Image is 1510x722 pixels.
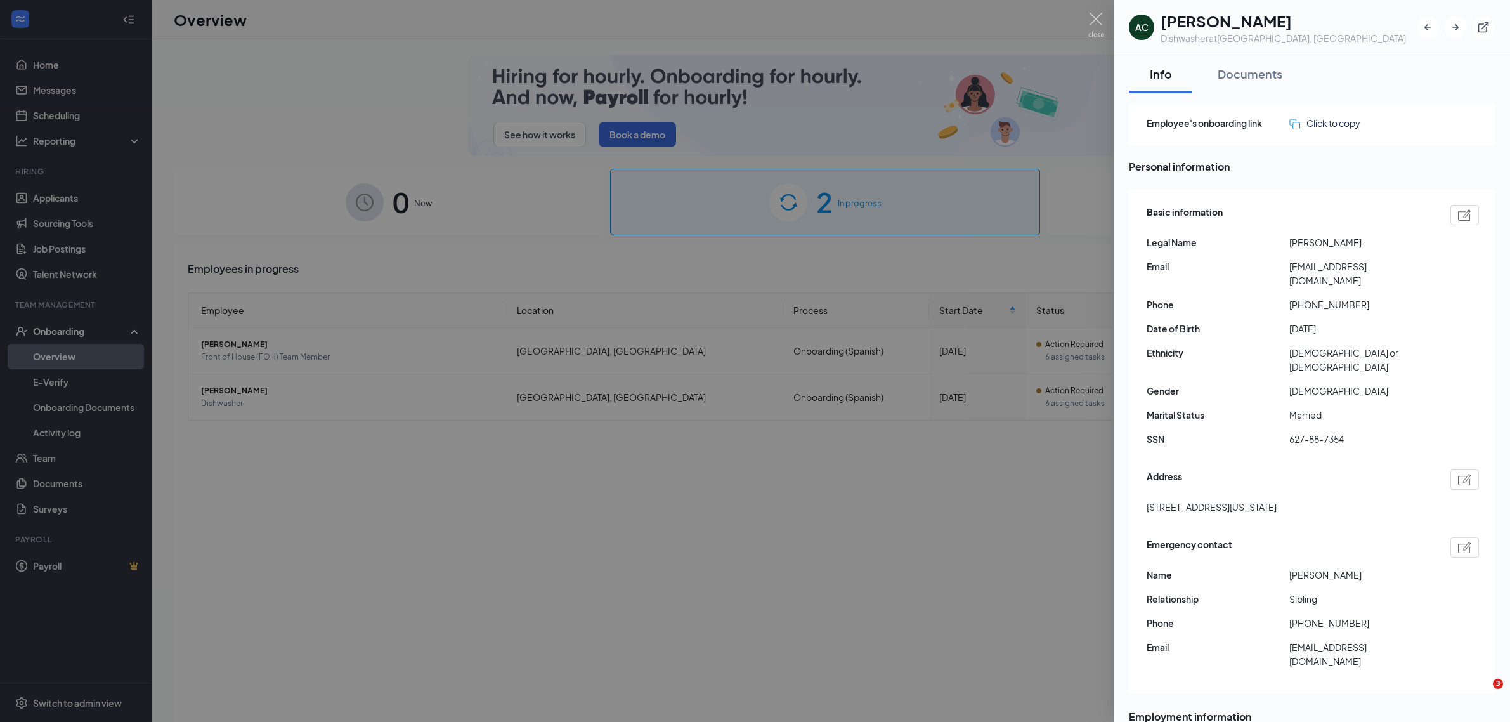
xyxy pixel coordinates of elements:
span: Married [1289,408,1432,422]
svg: ArrowRight [1449,21,1462,34]
span: Emergency contact [1147,537,1232,558]
div: Info [1142,66,1180,82]
span: Ethnicity [1147,346,1289,360]
span: Phone [1147,616,1289,630]
div: AC [1135,21,1149,34]
span: [EMAIL_ADDRESS][DOMAIN_NAME] [1289,259,1432,287]
h1: [PERSON_NAME] [1161,10,1406,32]
span: Date of Birth [1147,322,1289,336]
span: Marital Status [1147,408,1289,422]
span: [EMAIL_ADDRESS][DOMAIN_NAME] [1289,640,1432,668]
span: [PHONE_NUMBER] [1289,298,1432,312]
span: SSN [1147,432,1289,446]
span: Sibling [1289,592,1432,606]
span: [STREET_ADDRESS][US_STATE] [1147,500,1277,514]
div: Documents [1218,66,1282,82]
span: Employee's onboarding link [1147,116,1289,130]
span: 627-88-7354 [1289,432,1432,446]
img: click-to-copy.71757273a98fde459dfc.svg [1289,119,1300,129]
span: [PERSON_NAME] [1289,568,1432,582]
span: 3 [1493,679,1503,689]
button: Click to copy [1289,116,1360,130]
button: ArrowRight [1444,16,1467,39]
span: [DEMOGRAPHIC_DATA] or [DEMOGRAPHIC_DATA] [1289,346,1432,374]
span: Personal information [1129,159,1495,174]
span: Email [1147,259,1289,273]
svg: ArrowLeftNew [1421,21,1434,34]
span: Legal Name [1147,235,1289,249]
span: Basic information [1147,205,1223,225]
iframe: Intercom live chat [1467,679,1497,709]
button: ArrowLeftNew [1416,16,1439,39]
div: Dishwasher at [GEOGRAPHIC_DATA], [GEOGRAPHIC_DATA] [1161,32,1406,44]
span: [DATE] [1289,322,1432,336]
span: Email [1147,640,1289,654]
span: Name [1147,568,1289,582]
span: [PERSON_NAME] [1289,235,1432,249]
span: [DEMOGRAPHIC_DATA] [1289,384,1432,398]
span: Phone [1147,298,1289,312]
span: [PHONE_NUMBER] [1289,616,1432,630]
span: Address [1147,469,1182,490]
span: Gender [1147,384,1289,398]
svg: ExternalLink [1477,21,1490,34]
span: Relationship [1147,592,1289,606]
button: ExternalLink [1472,16,1495,39]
